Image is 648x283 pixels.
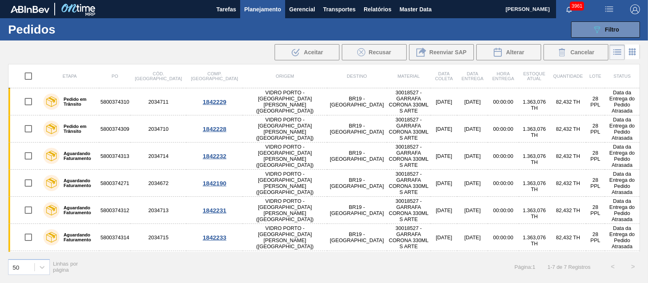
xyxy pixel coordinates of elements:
td: VIDRO PORTO - [GEOGRAPHIC_DATA][PERSON_NAME] ([GEOGRAPHIC_DATA]) [243,170,327,197]
button: Filtro [571,21,640,38]
td: VIDRO PORTO - [GEOGRAPHIC_DATA][PERSON_NAME] ([GEOGRAPHIC_DATA]) [243,251,327,278]
span: Hora Entrega [492,71,514,81]
td: 28 PPL [586,224,605,251]
td: 5800374314 [99,224,130,251]
td: [DATE] [457,224,488,251]
td: 28 PPL [586,170,605,197]
td: 28 PPL [586,197,605,224]
td: VIDRO PORTO - [GEOGRAPHIC_DATA][PERSON_NAME] ([GEOGRAPHIC_DATA]) [243,143,327,170]
a: Aguardando Faturamento58003742712034672VIDRO PORTO - [GEOGRAPHIC_DATA][PERSON_NAME] ([GEOGRAPHIC_... [9,170,640,197]
span: Etapa [62,74,77,79]
div: Visão em Cards [625,45,640,60]
td: 2034714 [130,143,186,170]
td: 2034712 [130,251,186,278]
span: 3961 [570,2,584,11]
a: Aguardando Faturamento58003743112034712VIDRO PORTO - [GEOGRAPHIC_DATA][PERSON_NAME] ([GEOGRAPHIC_... [9,251,640,278]
td: 00:00:00 [488,170,518,197]
span: Estoque atual [523,71,546,81]
td: BR19 - [GEOGRAPHIC_DATA] [327,143,387,170]
div: Cancelar Pedidos em Massa [544,44,608,60]
span: Linhas por página [53,261,78,273]
td: VIDRO PORTO - [GEOGRAPHIC_DATA][PERSON_NAME] ([GEOGRAPHIC_DATA]) [243,88,327,115]
td: [DATE] [457,143,488,170]
span: Filtro [605,26,619,33]
span: 1.363,076 TH [523,180,546,192]
td: 82,432 TH [550,88,586,115]
td: [DATE] [457,251,488,278]
td: 00:00:00 [488,251,518,278]
span: Quantidade [553,74,583,79]
td: Data da Entrega do Pedido Atrasada [605,197,640,224]
label: Pedido em Trânsito [60,97,96,106]
img: Logout [630,4,640,14]
td: 30018527 - GARRAFA CORONA 330ML S ARTE [387,251,431,278]
td: BR19 - [GEOGRAPHIC_DATA] [327,251,387,278]
td: [DATE] [457,197,488,224]
a: Pedido em Trânsito58003743102034711VIDRO PORTO - [GEOGRAPHIC_DATA][PERSON_NAME] ([GEOGRAPHIC_DATA... [9,88,640,115]
td: 30018527 - GARRAFA CORONA 330ML S ARTE [387,88,431,115]
span: Data coleta [435,71,453,81]
span: Origem [276,74,294,79]
label: Aguardando Faturamento [60,232,96,242]
img: TNhmsLtSVTkK8tSr43FrP2fwEKptu5GPRR3wAAAABJRU5ErkJggg== [11,6,49,13]
span: Transportes [323,4,356,14]
div: 1842231 [188,207,241,214]
td: 82,432 TH [550,143,586,170]
div: 50 [13,264,19,270]
td: [DATE] [457,170,488,197]
span: Data Entrega [462,71,484,81]
span: Aceitar [304,49,323,55]
td: 5800374311 [99,251,130,278]
td: Data da Entrega do Pedido Atrasada [605,170,640,197]
span: Página : 1 [514,264,535,270]
a: Aguardando Faturamento58003743132034714VIDRO PORTO - [GEOGRAPHIC_DATA][PERSON_NAME] ([GEOGRAPHIC_... [9,143,640,170]
td: 5800374312 [99,197,130,224]
td: 00:00:00 [488,115,518,143]
td: 00:00:00 [488,224,518,251]
span: Comp. [GEOGRAPHIC_DATA] [191,71,238,81]
div: 1842229 [188,98,241,105]
td: 30018527 - GARRAFA CORONA 330ML S ARTE [387,224,431,251]
div: Visão em Lista [610,45,625,60]
h1: Pedidos [8,25,126,34]
div: 1842228 [188,126,241,132]
span: 1.363,076 TH [523,126,546,138]
span: 1.363,076 TH [523,153,546,165]
span: 1 - 7 de 7 Registros [548,264,590,270]
div: 1842233 [188,234,241,241]
span: Master Data [399,4,431,14]
span: Status [614,74,631,79]
td: [DATE] [457,88,488,115]
td: Data da Entrega do Pedido Atrasada [605,115,640,143]
button: Alterar [476,44,541,60]
td: 2034713 [130,197,186,224]
div: 1842190 [188,180,241,187]
span: Cód. [GEOGRAPHIC_DATA] [135,71,182,81]
span: 1.363,076 TH [523,99,546,111]
a: Aguardando Faturamento58003743122034713VIDRO PORTO - [GEOGRAPHIC_DATA][PERSON_NAME] ([GEOGRAPHIC_... [9,197,640,224]
span: Destino [347,74,367,79]
td: 5800374313 [99,143,130,170]
td: 30018527 - GARRAFA CORONA 330ML S ARTE [387,170,431,197]
td: [DATE] [431,224,457,251]
span: Relatórios [364,4,391,14]
span: PO [111,74,118,79]
td: Data da Entrega do Pedido Atrasada [605,251,640,278]
td: 28 PPL [586,88,605,115]
td: 82,432 TH [550,197,586,224]
button: Reenviar SAP [409,44,474,60]
span: Reenviar SAP [429,49,467,55]
td: 28 PPL [586,143,605,170]
button: Cancelar [544,44,608,60]
td: 28 PPL [586,115,605,143]
td: 28 PPL [586,251,605,278]
td: 82,432 TH [550,170,586,197]
td: 00:00:00 [488,197,518,224]
td: BR19 - [GEOGRAPHIC_DATA] [327,224,387,251]
button: < [603,257,623,277]
td: [DATE] [431,170,457,197]
div: Recusar [342,44,407,60]
td: Data da Entrega do Pedido Atrasada [605,143,640,170]
span: Gerencial [289,4,315,14]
